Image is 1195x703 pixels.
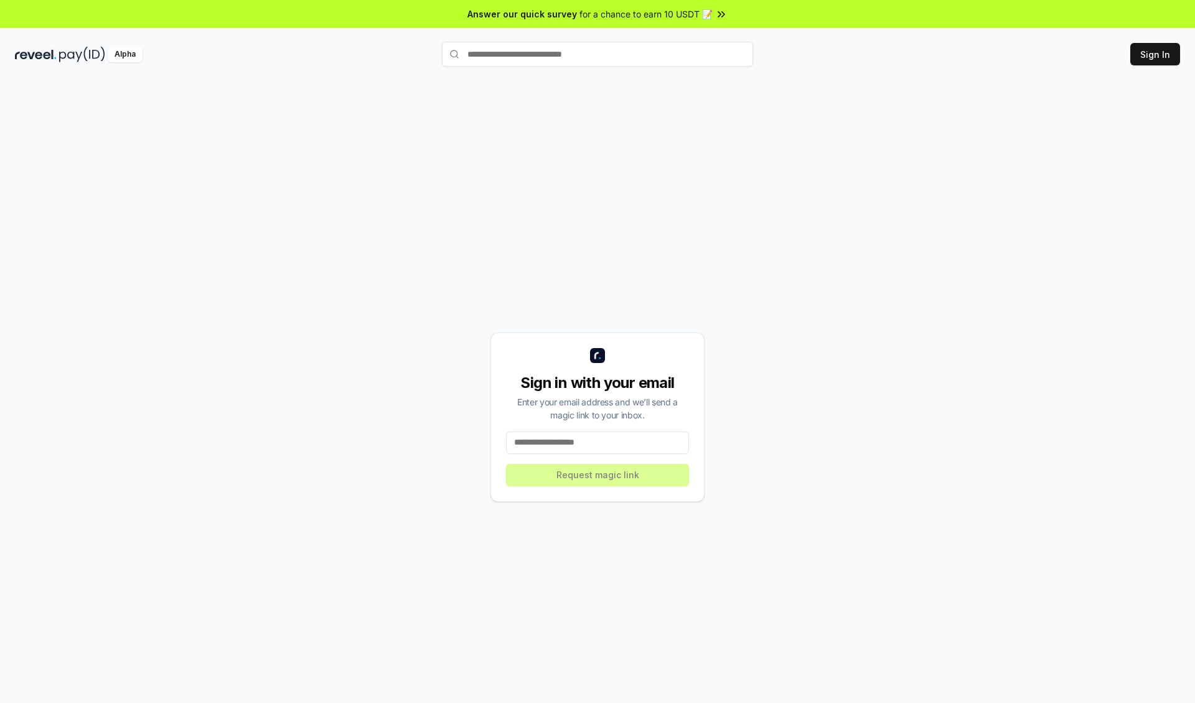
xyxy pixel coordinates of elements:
img: logo_small [590,348,605,363]
span: Answer our quick survey [467,7,577,21]
span: for a chance to earn 10 USDT 📝 [579,7,713,21]
div: Enter your email address and we’ll send a magic link to your inbox. [506,395,689,422]
img: pay_id [59,47,105,62]
div: Sign in with your email [506,373,689,393]
button: Sign In [1130,43,1180,65]
div: Alpha [108,47,143,62]
img: reveel_dark [15,47,57,62]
